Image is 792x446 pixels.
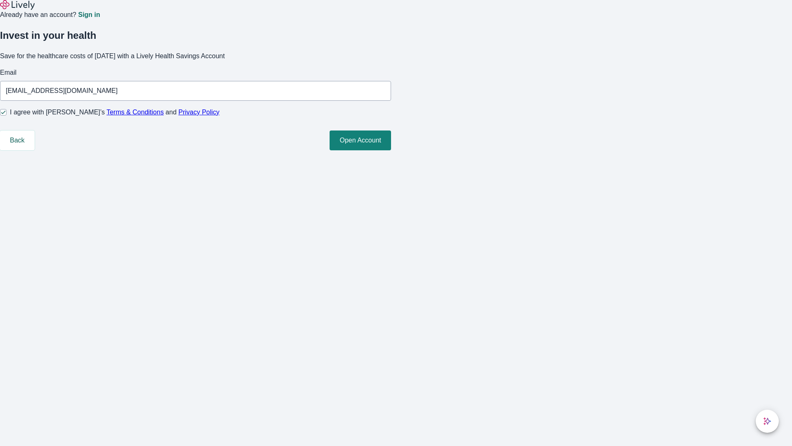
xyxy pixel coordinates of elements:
a: Terms & Conditions [106,109,164,116]
svg: Lively AI Assistant [763,417,771,425]
a: Privacy Policy [179,109,220,116]
a: Sign in [78,12,100,18]
span: I agree with [PERSON_NAME]’s and [10,107,219,117]
button: chat [756,410,779,433]
button: Open Account [330,130,391,150]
